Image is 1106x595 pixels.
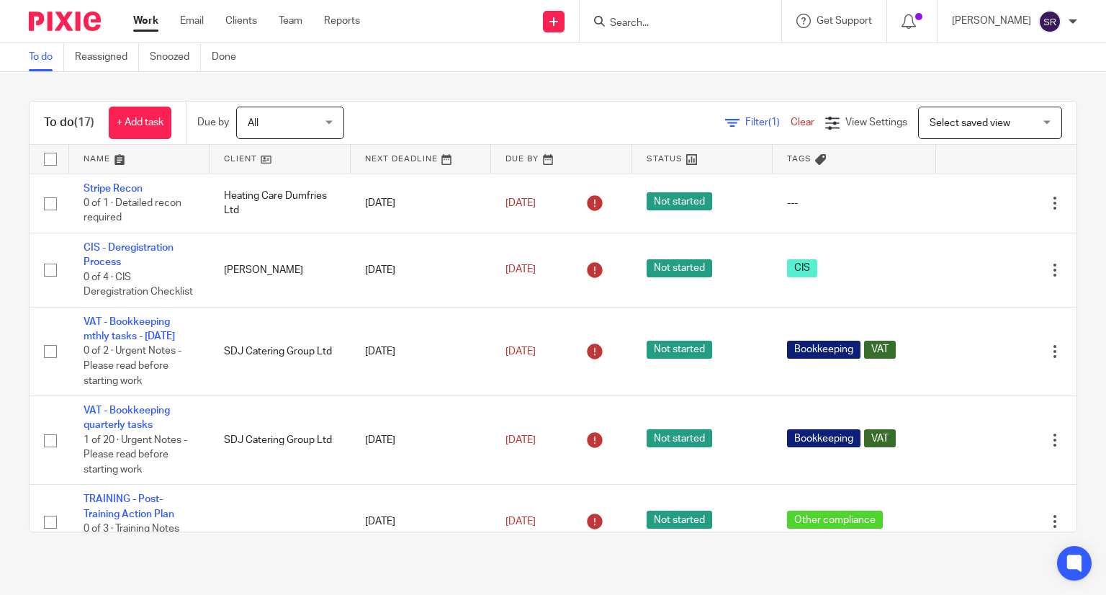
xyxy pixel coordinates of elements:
span: [DATE] [505,346,536,357]
span: Other compliance [787,511,883,529]
a: VAT - Bookkeeping mthly tasks - [DATE] [84,317,175,341]
span: Not started [647,192,712,210]
span: Not started [647,259,712,277]
input: Search [608,17,738,30]
a: Clients [225,14,257,28]
span: 0 of 3 · Training Notes and Observations [84,524,179,549]
span: Bookkeeping [787,429,860,447]
a: Work [133,14,158,28]
span: (17) [74,117,94,128]
span: Get Support [817,16,872,26]
span: CIS [787,259,817,277]
a: CIS - Deregistration Process [84,243,174,267]
td: [DATE] [351,233,491,307]
span: View Settings [845,117,907,127]
span: 0 of 1 · Detailed recon required [84,198,181,223]
td: [DATE] [351,485,491,559]
a: VAT - Bookkeeping quarterly tasks [84,406,170,430]
td: Heating Care Dumfries Ltd [210,174,350,233]
td: SDJ Catering Group Ltd [210,307,350,395]
span: Bookkeeping [787,341,860,359]
span: 0 of 2 · Urgent Notes - Please read before starting work [84,346,181,386]
span: Not started [647,511,712,529]
a: TRAINING - Post-Training Action Plan [84,494,174,519]
span: Filter [745,117,791,127]
span: All [248,118,258,128]
a: Stripe Recon [84,184,143,194]
span: 1 of 20 · Urgent Notes - Please read before starting work [84,435,187,475]
div: --- [787,196,922,210]
span: Not started [647,341,712,359]
span: Tags [787,155,811,163]
a: Clear [791,117,814,127]
td: [DATE] [351,174,491,233]
p: Due by [197,115,229,130]
a: Reassigned [75,43,139,71]
a: Email [180,14,204,28]
a: Done [212,43,247,71]
td: [PERSON_NAME] [210,233,350,307]
span: VAT [864,429,896,447]
h1: To do [44,115,94,130]
span: VAT [864,341,896,359]
span: [DATE] [505,198,536,208]
p: [PERSON_NAME] [952,14,1031,28]
span: (1) [768,117,780,127]
a: Team [279,14,302,28]
span: 0 of 4 · CIS Deregistration Checklist [84,272,193,297]
span: [DATE] [505,265,536,275]
a: Reports [324,14,360,28]
img: svg%3E [1038,10,1061,33]
span: [DATE] [505,516,536,527]
span: Not started [647,429,712,447]
td: SDJ Catering Group Ltd [210,396,350,485]
img: Pixie [29,12,101,31]
span: [DATE] [505,435,536,445]
span: Select saved view [930,118,1010,128]
td: [DATE] [351,396,491,485]
a: To do [29,43,64,71]
td: [DATE] [351,307,491,395]
a: + Add task [109,107,171,139]
a: Snoozed [150,43,201,71]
